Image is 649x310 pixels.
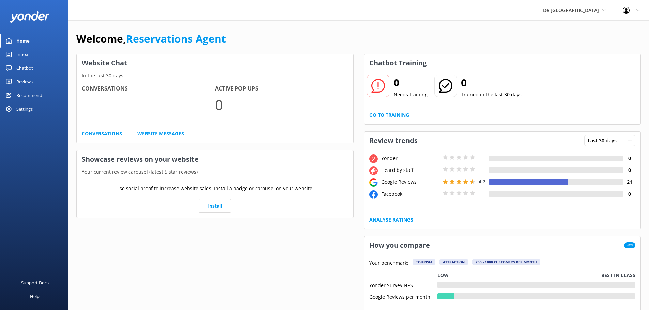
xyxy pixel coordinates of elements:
p: Needs training [393,91,428,98]
div: Heard by staff [380,166,441,174]
div: Help [30,290,40,303]
a: Website Messages [137,130,184,137]
p: 0 [215,93,348,116]
p: Your benchmark: [369,259,408,267]
h4: 0 [623,190,635,198]
h4: 0 [623,166,635,174]
h2: 0 [461,75,522,91]
h4: 21 [623,178,635,186]
p: Trained in the last 30 days [461,91,522,98]
span: 4.7 [479,178,485,185]
h4: Conversations [82,84,215,93]
h3: Website Chat [77,54,353,72]
div: Yonder [380,154,441,162]
div: Chatbot [16,61,33,75]
div: Reviews [16,75,33,88]
div: Facebook [380,190,441,198]
a: Conversations [82,130,122,137]
div: Attraction [439,259,468,265]
div: Tourism [413,259,435,265]
span: New [624,242,635,248]
a: Reservations Agent [126,32,226,46]
h3: How you compare [364,236,435,254]
div: Yonder Survey NPS [369,282,437,288]
h3: Showcase reviews on your website [77,150,353,168]
p: In the last 30 days [77,72,353,79]
h1: Welcome, [76,31,226,47]
div: Settings [16,102,33,116]
span: Last 30 days [588,137,621,144]
a: Analyse Ratings [369,216,413,224]
h4: 0 [623,154,635,162]
div: Inbox [16,48,28,61]
div: Google Reviews per month [369,293,437,299]
p: Low [437,272,449,279]
div: Recommend [16,88,42,102]
a: Go to Training [369,111,409,119]
h2: 0 [393,75,428,91]
p: Best in class [601,272,635,279]
img: yonder-white-logo.png [10,11,49,22]
h3: Chatbot Training [364,54,432,72]
span: De [GEOGRAPHIC_DATA] [543,7,599,13]
p: Use social proof to increase website sales. Install a badge or carousel on your website. [116,185,314,192]
h4: Active Pop-ups [215,84,348,93]
div: Support Docs [21,276,49,290]
div: Google Reviews [380,178,441,186]
div: Home [16,34,30,48]
h3: Review trends [364,132,423,149]
p: Your current review carousel (latest 5 star reviews) [77,168,353,176]
div: 250 - 1000 customers per month [472,259,540,265]
a: Install [199,199,231,213]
